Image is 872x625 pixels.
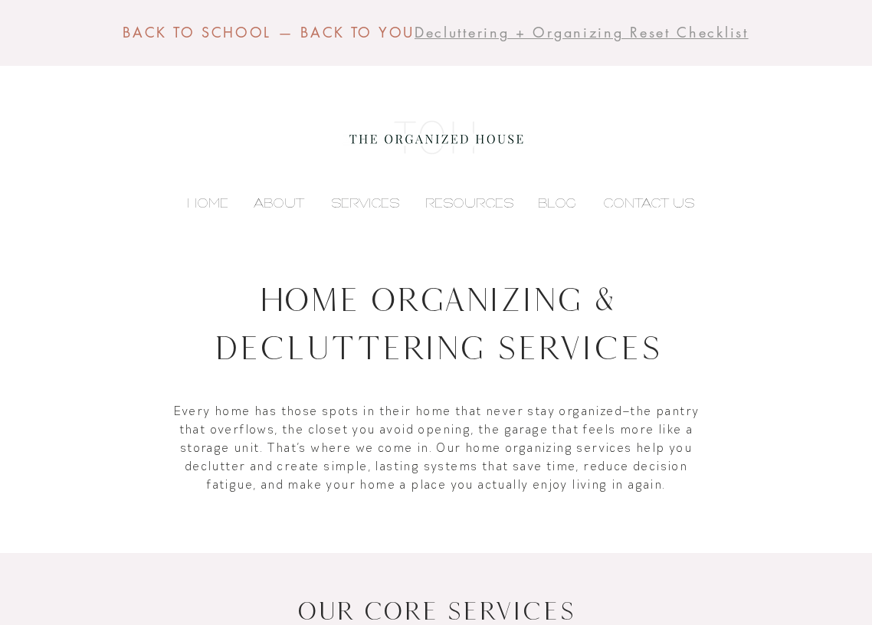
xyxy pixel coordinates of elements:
p: Every home has those spots in their home that never stay organized—the pantry that overflows, the... [159,401,714,493]
p: SERVICES [323,191,407,214]
a: SERVICES [312,191,407,214]
a: ABOUT [236,191,312,214]
span: BACK TO SCHOOL — BACK TO YOU [123,23,415,41]
nav: Site [169,191,702,214]
p: BLOG [530,191,584,214]
span: Decluttering + Organizing Reset Checklist [415,23,749,41]
h1: Home Organizing & Decluttering Services [167,275,707,371]
p: CONTACT US [595,191,702,214]
img: the organized house [343,107,530,169]
a: HOME [169,191,236,214]
p: HOME [179,191,236,214]
p: RESOURCES [418,191,521,214]
p: ABOUT [246,191,312,214]
a: CONTACT US [584,191,702,214]
a: RESOURCES [407,191,521,214]
a: Decluttering + Organizing Reset Checklist [415,24,749,41]
a: BLOG [521,191,584,214]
